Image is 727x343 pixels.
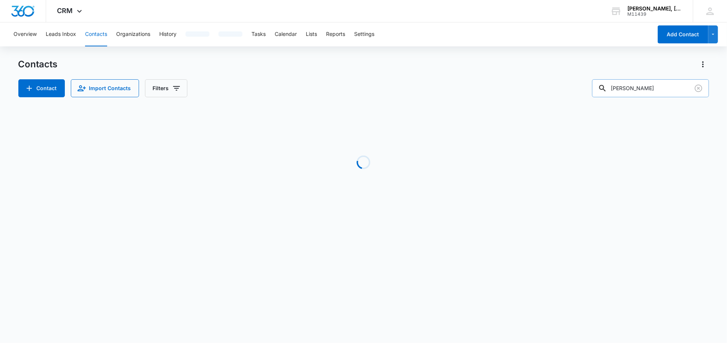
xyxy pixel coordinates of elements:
[85,22,107,46] button: Contacts
[697,58,709,70] button: Actions
[145,79,187,97] button: Filters
[18,59,58,70] h1: Contacts
[159,22,177,46] button: History
[326,22,345,46] button: Reports
[18,79,65,97] button: Add Contact
[116,22,150,46] button: Organizations
[693,82,705,94] button: Clear
[46,22,76,46] button: Leads Inbox
[627,6,682,12] div: account name
[251,22,266,46] button: Tasks
[592,79,709,97] input: Search Contacts
[354,22,374,46] button: Settings
[71,79,139,97] button: Import Contacts
[275,22,297,46] button: Calendar
[627,12,682,17] div: account id
[13,22,37,46] button: Overview
[658,25,708,43] button: Add Contact
[306,22,317,46] button: Lists
[57,7,73,15] span: CRM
